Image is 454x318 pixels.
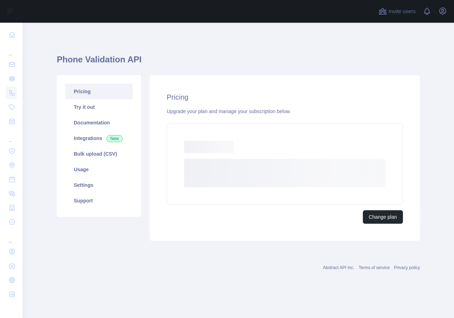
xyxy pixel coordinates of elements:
a: Documentation [65,115,133,130]
button: Change plan [363,210,403,224]
a: Privacy policy [394,265,420,270]
a: Bulk upload (CSV) [65,146,133,162]
a: Terms of service [359,265,389,270]
a: Settings [65,177,133,193]
a: Abstract API Inc. [323,265,355,270]
div: Upgrade your plan and manage your subscription below. [167,108,403,115]
span: Invite users [388,7,416,16]
a: Usage [65,162,133,177]
div: ... [6,43,17,57]
button: Invite users [377,6,417,17]
a: Integrations New [65,130,133,146]
h2: Pricing [167,92,403,102]
div: ... [6,230,17,244]
a: Pricing [65,84,133,99]
a: Try it out [65,99,133,115]
a: Support [65,193,133,208]
h1: Phone Validation API [57,54,420,71]
span: New [106,135,123,142]
div: ... [6,129,17,143]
